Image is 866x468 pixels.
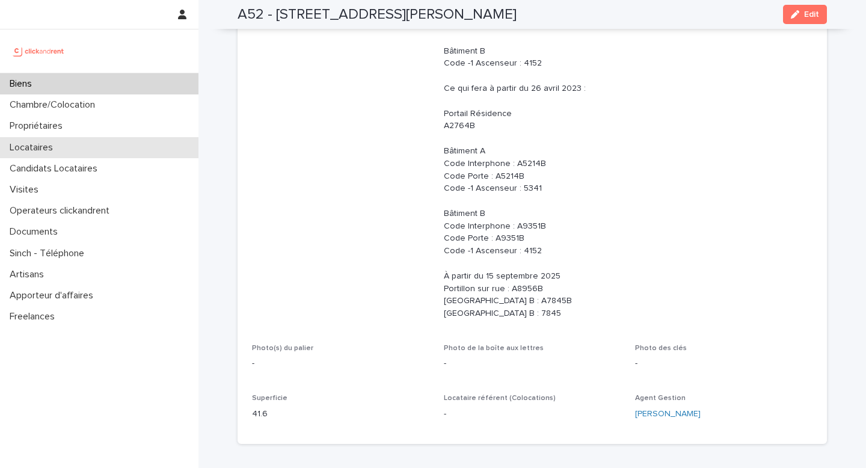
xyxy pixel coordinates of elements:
[5,226,67,238] p: Documents
[444,357,621,370] p: -
[252,408,429,420] p: 41.6
[635,357,812,370] p: -
[238,6,517,23] h2: A52 - [STREET_ADDRESS][PERSON_NAME]
[252,345,313,352] span: Photo(s) du palier
[444,395,556,402] span: Locataire référent (Colocations)
[635,408,701,420] a: [PERSON_NAME]
[5,78,41,90] p: Biens
[5,205,119,217] p: Operateurs clickandrent
[444,345,544,352] span: Photo de la boîte aux lettres
[5,99,105,111] p: Chambre/Colocation
[635,345,687,352] span: Photo des clés
[5,184,48,196] p: Visites
[635,395,686,402] span: Agent Gestion
[783,5,827,24] button: Edit
[5,248,94,259] p: Sinch - Téléphone
[5,290,103,301] p: Apporteur d'affaires
[5,142,63,153] p: Locataires
[5,163,107,174] p: Candidats Locataires
[804,10,819,19] span: Edit
[252,357,429,370] p: -
[5,311,64,322] p: Freelances
[444,408,621,420] p: -
[5,269,54,280] p: Artisans
[5,120,72,132] p: Propriétaires
[252,395,287,402] span: Superficie
[10,39,68,63] img: UCB0brd3T0yccxBKYDjQ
